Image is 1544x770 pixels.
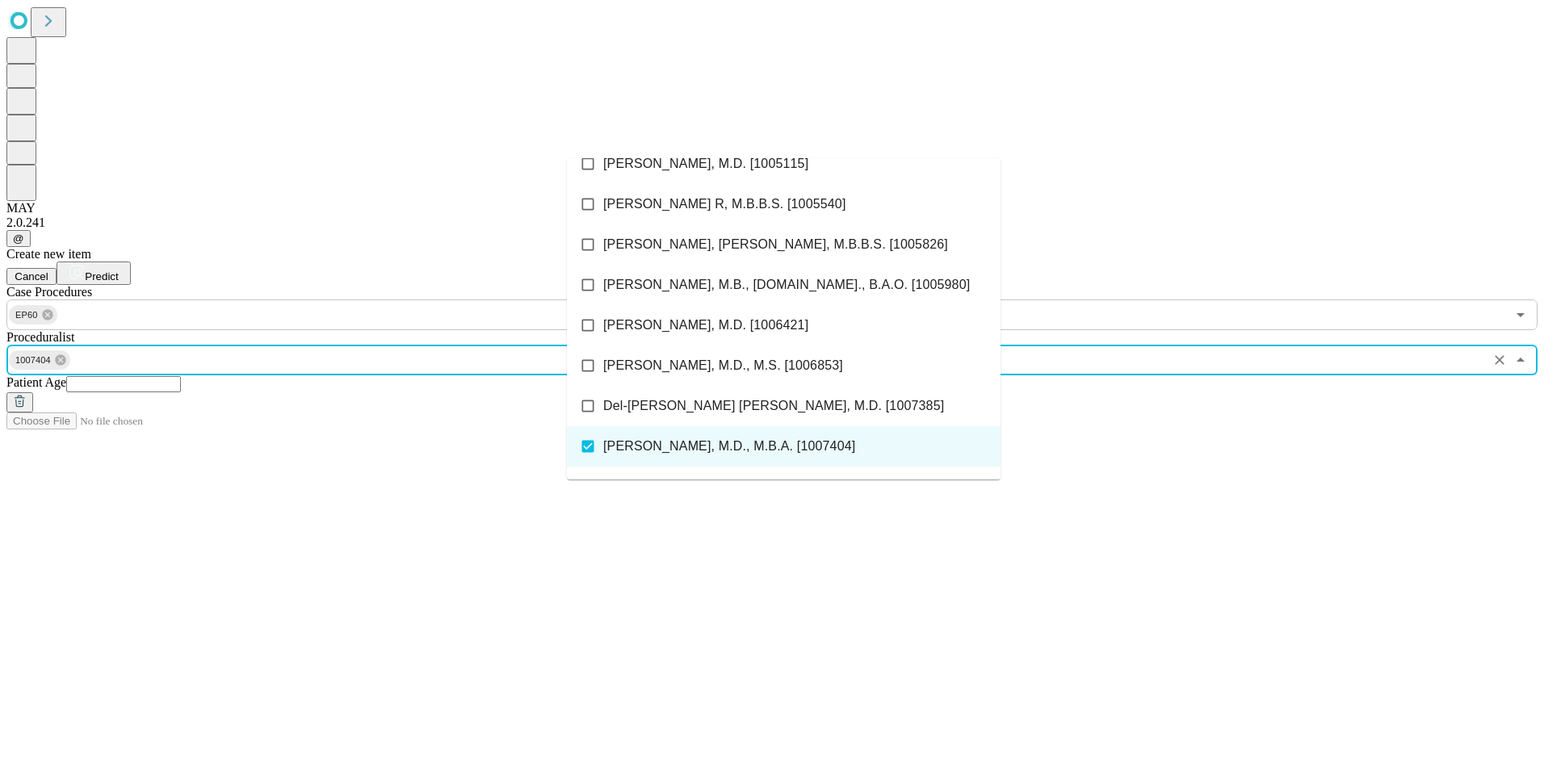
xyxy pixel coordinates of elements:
[15,270,48,282] span: Cancel
[6,330,74,344] span: Proceduralist
[603,195,845,214] span: [PERSON_NAME] R, M.B.B.S. [1005540]
[1509,303,1532,326] button: Open
[6,201,1538,216] div: MAY
[603,316,808,335] span: [PERSON_NAME], M.D. [1006421]
[9,305,57,324] div: EP60
[85,270,118,282] span: Predict
[6,268,57,285] button: Cancel
[1488,349,1511,371] button: Clear
[9,351,57,370] span: 1007404
[603,235,948,254] span: [PERSON_NAME], [PERSON_NAME], M.B.B.S. [1005826]
[6,285,92,299] span: Scheduled Procedure
[603,396,944,416] span: Del-[PERSON_NAME] [PERSON_NAME], M.D. [1007385]
[6,216,1538,230] div: 2.0.241
[9,350,70,370] div: 1007404
[13,232,24,245] span: @
[603,356,843,375] span: [PERSON_NAME], M.D., M.S. [1006853]
[1509,349,1532,371] button: Close
[603,275,970,295] span: [PERSON_NAME], M.B., [DOMAIN_NAME]., B.A.O. [1005980]
[603,437,855,456] span: [PERSON_NAME], M.D., M.B.A. [1007404]
[6,375,66,389] span: Patient Age
[6,247,91,261] span: Create new item
[57,262,131,285] button: Predict
[603,477,808,496] span: [PERSON_NAME], M.D. [1007525]
[6,230,31,247] button: @
[9,306,44,324] span: EP60
[603,154,808,174] span: [PERSON_NAME], M.D. [1005115]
